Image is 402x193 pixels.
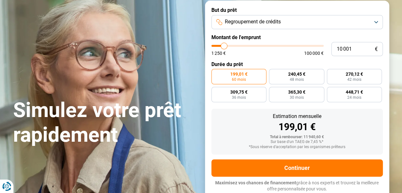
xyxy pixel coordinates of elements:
span: € [375,46,378,52]
div: Estimation mensuelle [217,114,378,119]
button: Regroupement de crédits [211,15,383,29]
span: 42 mois [347,78,361,81]
label: Durée du prêt [211,61,383,67]
span: 199,01 € [230,72,248,76]
label: Montant de l'emprunt [211,34,383,40]
div: 199,01 € [217,122,378,132]
span: 309,75 € [230,90,248,94]
label: But du prêt [211,7,383,13]
div: *Sous réserve d'acceptation par les organismes prêteurs [217,145,378,149]
div: Total à rembourser: 11 940,60 € [217,135,378,139]
span: 48 mois [289,78,303,81]
span: 24 mois [347,96,361,99]
h1: Simulez votre prêt rapidement [13,98,197,147]
span: 60 mois [232,78,246,81]
span: 100 000 € [304,51,324,55]
span: 30 mois [289,96,303,99]
span: 270,12 € [346,72,363,76]
span: 1 250 € [211,51,226,55]
span: 240,45 € [288,72,305,76]
span: Regroupement de crédits [225,18,281,25]
div: Sur base d'un TAEG de 7,45 %* [217,140,378,144]
span: Maximisez vos chances de financement [215,180,296,185]
span: 36 mois [232,96,246,99]
span: 448,71 € [346,90,363,94]
span: 365,30 € [288,90,305,94]
p: grâce à nos experts et trouvez la meilleure offre personnalisée pour vous. [211,180,383,192]
button: Continuer [211,159,383,177]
